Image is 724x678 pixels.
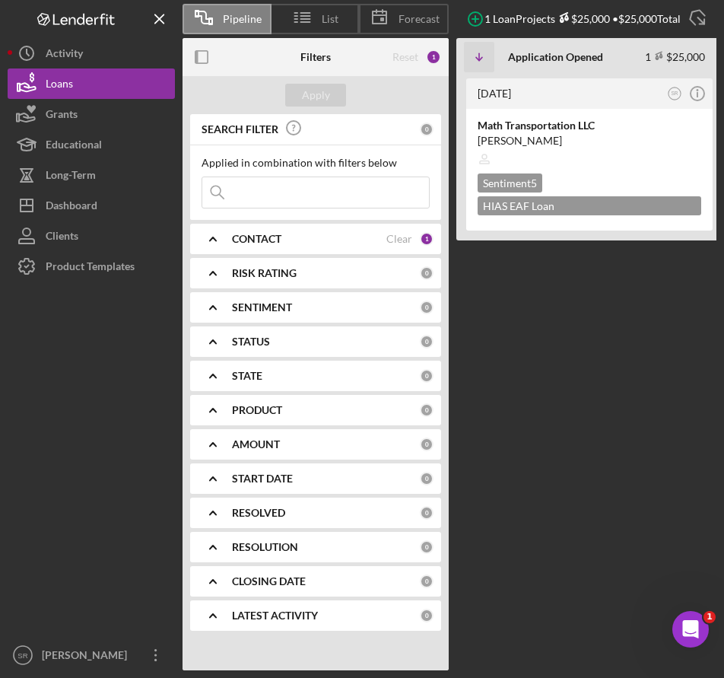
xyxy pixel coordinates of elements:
[672,91,678,96] text: SR
[46,129,102,164] div: Educational
[8,251,175,282] button: Product Templates
[46,251,135,285] div: Product Templates
[202,123,278,135] b: SEARCH FILTER
[232,610,318,622] b: LATEST ACTIVITY
[555,12,610,25] div: $25,000
[508,51,603,63] b: Application Opened
[478,196,701,215] div: HIAS EAF Loan Application_[US_STATE] $25,000
[478,133,701,148] div: [PERSON_NAME]
[38,640,137,674] div: [PERSON_NAME]
[17,651,27,660] text: SR
[232,336,270,348] b: STATUS
[420,472,433,485] div: 0
[478,118,701,133] div: Math Transportation LLC
[8,221,175,251] button: Clients
[645,50,705,63] div: 1 $25,000
[302,84,330,107] div: Apply
[46,68,73,103] div: Loans
[420,369,433,383] div: 0
[285,84,346,107] button: Apply
[420,609,433,622] div: 0
[46,99,78,133] div: Grants
[232,233,281,245] b: CONTACT
[232,267,297,279] b: RISK RATING
[420,540,433,554] div: 0
[420,575,433,588] div: 0
[392,51,418,63] div: Reset
[478,173,542,193] div: Sentiment 5
[8,99,175,129] button: Grants
[484,12,681,25] div: 1 Loan Projects • $25,000 Total
[420,232,433,246] div: 1
[8,190,175,221] button: Dashboard
[300,51,331,63] b: Filters
[46,190,97,224] div: Dashboard
[322,13,338,25] span: List
[386,233,412,245] div: Clear
[46,38,83,72] div: Activity
[232,404,282,416] b: PRODUCT
[399,13,440,25] span: Forecast
[464,76,715,233] a: [DATE]SRMath Transportation LLC[PERSON_NAME]Sentiment5HIAS EAF Loan Application_[US_STATE]$25,000
[420,335,433,349] div: 0
[703,611,716,623] span: 1
[232,541,298,553] b: RESOLUTION
[420,301,433,314] div: 0
[426,49,441,65] div: 1
[232,575,306,587] b: CLOSING DATE
[420,403,433,417] div: 0
[478,87,511,100] time: 2025-07-30 20:11
[8,160,175,190] button: Long-Term
[420,438,433,451] div: 0
[8,38,175,68] button: Activity
[232,370,262,382] b: STATE
[232,301,292,314] b: SENTIMENT
[223,13,262,25] span: Pipeline
[420,123,433,136] div: 0
[8,68,175,99] button: Loans
[232,473,293,485] b: START DATE
[665,84,685,104] button: SR
[46,160,96,194] div: Long-Term
[8,129,175,160] button: Educational
[202,157,430,169] div: Applied in combination with filters below
[8,640,175,670] button: SR[PERSON_NAME]
[232,507,285,519] b: RESOLVED
[232,438,280,450] b: AMOUNT
[420,506,433,520] div: 0
[672,611,709,648] iframe: Intercom live chat
[420,266,433,280] div: 0
[46,221,78,255] div: Clients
